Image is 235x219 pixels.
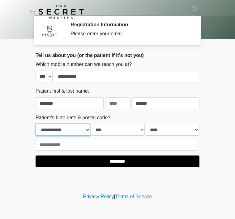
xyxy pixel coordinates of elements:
a: Privacy Policy [83,194,114,199]
img: It's A Secret Med Spa Logo [29,5,84,19]
label: Which mobile number can we reach you at? [36,61,132,68]
label: Patient's birth date & postal code? [36,114,110,121]
label: Patient first & last name: [36,87,89,95]
img: Agent Avatar [40,22,59,40]
a: | [114,194,115,199]
h2: Tell us about you (or the patient if it's not you) [36,52,199,58]
a: Terms of Service [115,194,152,199]
div: Please enter your email [70,30,190,37]
h2: Registration Information [70,22,190,28]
